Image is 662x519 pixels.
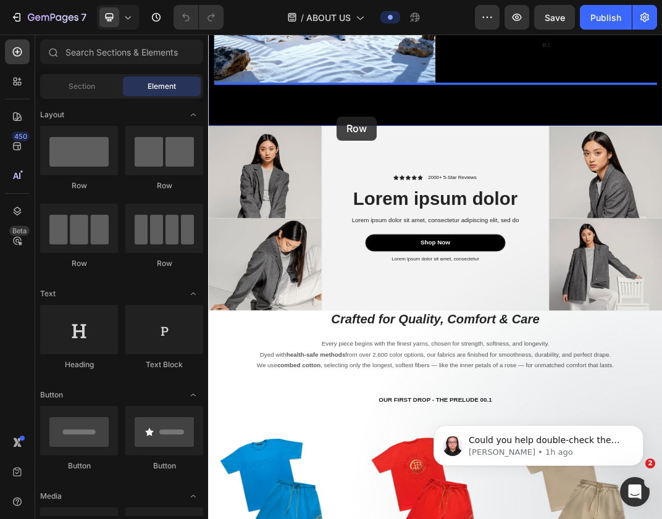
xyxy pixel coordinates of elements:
input: Search Sections & Elements [40,39,203,64]
button: 7 [5,5,92,30]
div: 450 [12,131,30,141]
span: Toggle open [183,284,203,304]
div: Button [125,460,203,471]
span: Button [40,389,63,401]
span: Save [545,12,565,23]
div: Publish [590,11,621,24]
div: Row [125,180,203,191]
span: Toggle open [183,105,203,125]
button: Save [534,5,575,30]
iframe: Intercom notifications message [415,399,662,486]
p: 7 [81,10,86,25]
div: Row [40,258,118,269]
iframe: Design area [208,35,662,519]
span: Layout [40,109,64,120]
button: Publish [580,5,632,30]
div: Row [40,180,118,191]
span: Media [40,491,62,502]
div: Heading [40,359,118,370]
iframe: Intercom live chat [620,477,650,507]
span: Toggle open [183,385,203,405]
span: Element [148,81,176,92]
span: 2 [645,459,655,468]
div: Undo/Redo [174,5,224,30]
span: ABOUT US [306,11,351,24]
span: Toggle open [183,486,203,506]
span: Text [40,288,56,299]
div: Button [40,460,118,471]
div: Row [125,258,203,269]
span: Section [69,81,95,92]
div: Text Block [125,359,203,370]
span: / [301,11,304,24]
div: Beta [9,226,30,236]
